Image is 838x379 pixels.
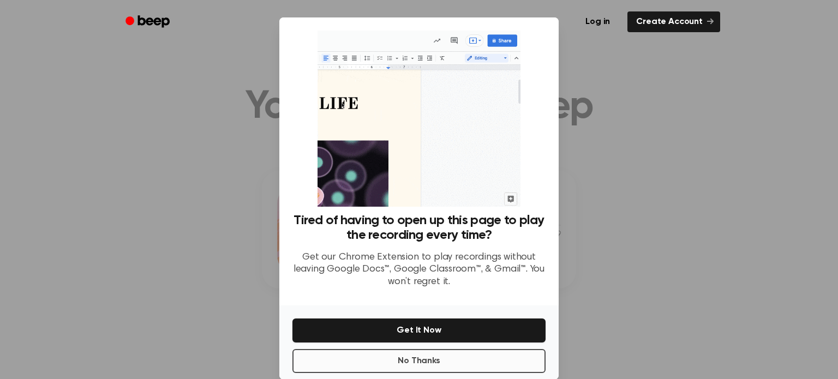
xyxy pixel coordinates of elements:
[118,11,179,33] a: Beep
[292,251,546,288] p: Get our Chrome Extension to play recordings without leaving Google Docs™, Google Classroom™, & Gm...
[318,31,520,207] img: Beep extension in action
[292,213,546,243] h3: Tired of having to open up this page to play the recording every time?
[574,9,621,34] a: Log in
[627,11,720,32] a: Create Account
[292,349,546,373] button: No Thanks
[292,318,546,342] button: Get It Now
